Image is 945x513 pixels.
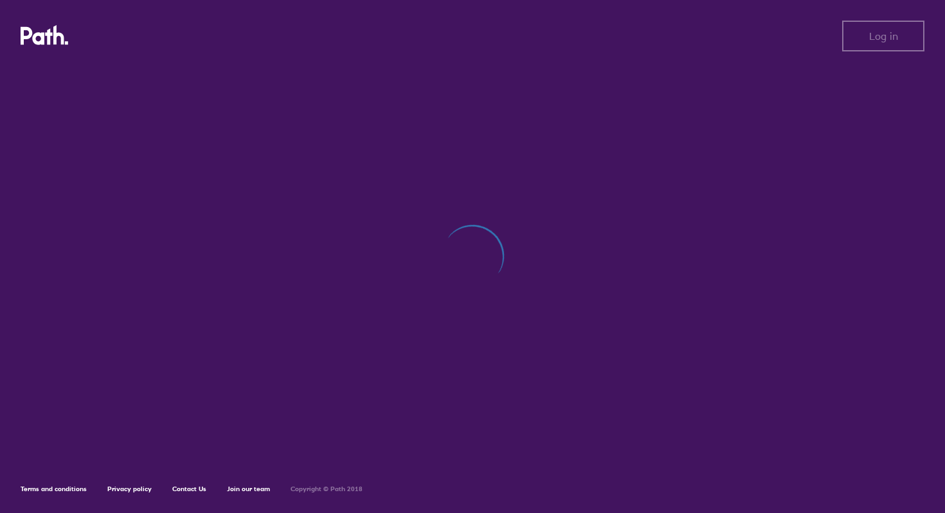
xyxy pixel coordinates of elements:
[21,485,87,493] a: Terms and conditions
[842,21,924,51] button: Log in
[107,485,152,493] a: Privacy policy
[291,485,363,493] h6: Copyright © Path 2018
[227,485,270,493] a: Join our team
[172,485,206,493] a: Contact Us
[869,30,898,42] span: Log in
